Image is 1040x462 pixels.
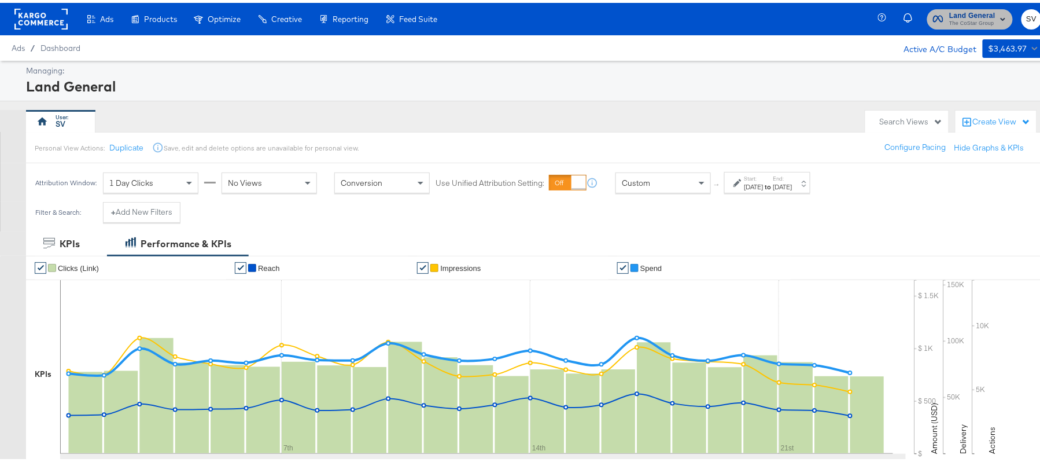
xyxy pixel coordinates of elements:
[880,113,943,124] div: Search Views
[35,206,82,214] div: Filter & Search:
[927,6,1013,27] button: Land GeneralThe CoStar Group
[640,261,662,270] span: Spend
[712,180,723,184] span: ↑
[949,7,995,19] span: Land General
[35,176,97,184] div: Attribution Window:
[109,140,143,151] button: Duplicate
[35,366,51,377] div: KPIs
[987,424,998,451] text: Actions
[877,134,954,155] button: Configure Pacing
[949,16,995,25] span: The CoStar Group
[60,234,80,248] div: KPIs
[26,74,1039,93] div: Land General
[58,261,99,270] span: Clicks (Link)
[258,261,280,270] span: Reach
[103,199,180,220] button: +Add New Filters
[440,261,481,270] span: Impressions
[930,400,940,451] text: Amount (USD)
[56,116,65,127] div: SV
[989,39,1028,53] div: $3,463.97
[764,179,773,188] strong: to
[436,175,544,186] label: Use Unified Attribution Setting:
[35,141,105,150] div: Personal View Actions:
[341,175,382,185] span: Conversion
[25,41,40,50] span: /
[228,175,262,185] span: No Views
[892,36,977,54] div: Active A/C Budget
[773,179,792,189] div: [DATE]
[164,141,359,150] div: Save, edit and delete options are unavailable for personal view.
[417,259,429,271] a: ✔
[271,12,302,21] span: Creative
[40,41,80,50] a: Dashboard
[111,204,116,215] strong: +
[333,12,368,21] span: Reporting
[617,259,629,271] a: ✔
[144,12,177,21] span: Products
[100,12,113,21] span: Ads
[954,140,1024,151] button: Hide Graphs & KPIs
[622,175,650,185] span: Custom
[773,172,792,179] label: End:
[141,234,231,248] div: Performance & KPIs
[109,175,153,185] span: 1 Day Clicks
[208,12,241,21] span: Optimize
[744,172,764,179] label: Start:
[235,259,246,271] a: ✔
[958,421,969,451] text: Delivery
[26,63,1039,74] div: Managing:
[1026,10,1037,23] span: SV
[12,41,25,50] span: Ads
[35,259,46,271] a: ✔
[973,113,1031,125] div: Create View
[744,179,764,189] div: [DATE]
[399,12,437,21] span: Feed Suite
